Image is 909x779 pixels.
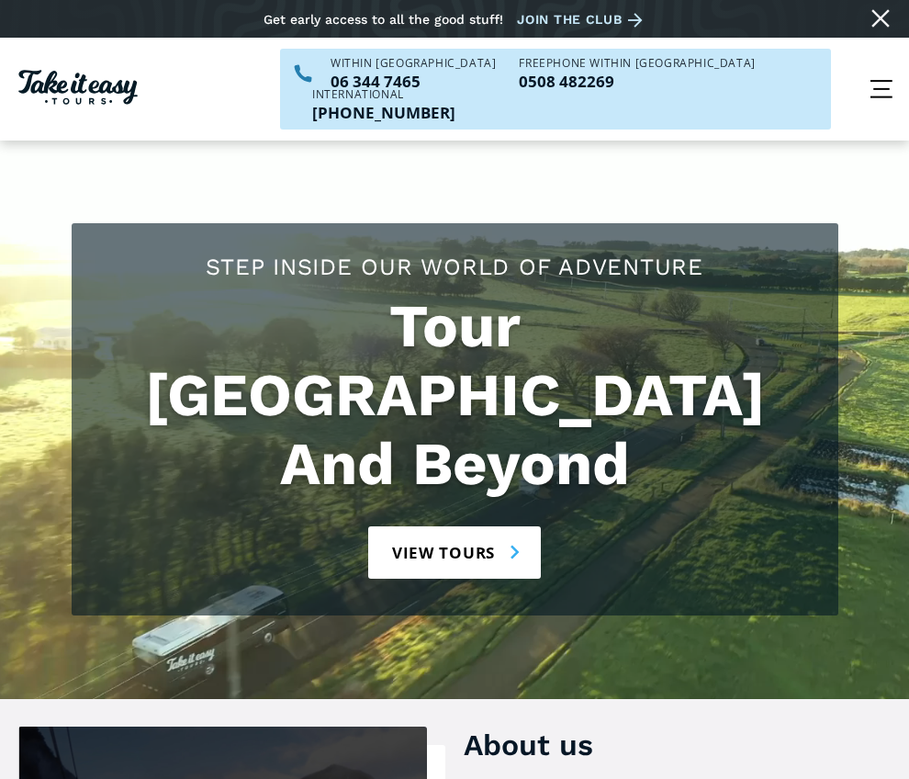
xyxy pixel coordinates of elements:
a: Close message [866,4,895,33]
a: Homepage [18,65,138,114]
a: Call us freephone within NZ on 0508482269 [519,73,755,89]
p: [PHONE_NUMBER] [312,105,455,120]
a: Call us within NZ on 063447465 [331,73,496,89]
div: Freephone WITHIN [GEOGRAPHIC_DATA] [519,58,755,69]
div: International [312,89,455,100]
a: Call us outside of NZ on +6463447465 [312,105,455,120]
img: Take it easy Tours logo [18,70,138,105]
div: Get early access to all the good stuff! [264,12,503,27]
p: 06 344 7465 [331,73,496,89]
a: View tours [368,526,542,579]
h3: About us [464,727,891,763]
a: Join the club [517,8,649,31]
h1: Tour [GEOGRAPHIC_DATA] And Beyond [90,292,820,499]
p: 0508 482269 [519,73,755,89]
h2: Step Inside Our World Of Adventure [90,251,820,283]
div: WITHIN [GEOGRAPHIC_DATA] [331,58,496,69]
div: menu [854,62,909,117]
